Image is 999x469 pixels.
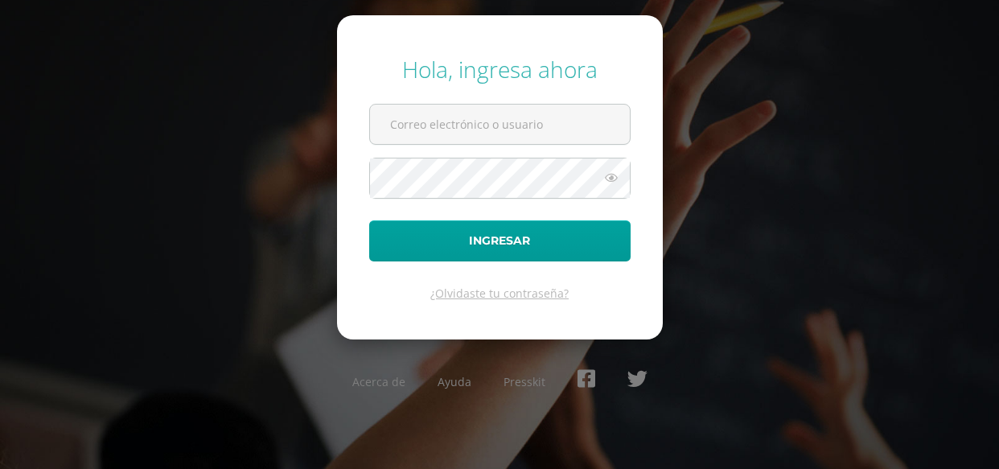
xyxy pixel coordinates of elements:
[504,374,545,389] a: Presskit
[352,374,405,389] a: Acerca de
[369,54,631,84] div: Hola, ingresa ahora
[369,220,631,261] button: Ingresar
[438,374,471,389] a: Ayuda
[370,105,630,144] input: Correo electrónico o usuario
[430,286,569,301] a: ¿Olvidaste tu contraseña?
